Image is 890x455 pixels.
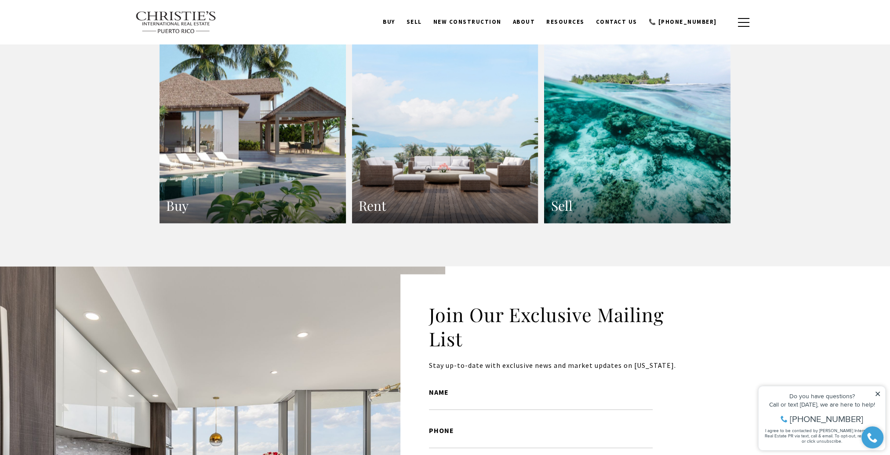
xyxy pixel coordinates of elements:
[429,360,686,371] p: Stay up-to-date with exclusive news and market updates on [US_STATE].
[9,28,127,34] div: Call or text [DATE], we are here to help!
[596,18,637,26] span: Contact Us
[428,14,507,30] a: New Construction
[11,54,125,71] span: I agree to be contacted by [PERSON_NAME] International Real Estate PR via text, call & email. To ...
[507,14,541,30] a: About
[9,20,127,26] div: Do you have questions?
[732,10,755,35] button: button
[401,14,428,30] a: SELL
[723,18,732,27] a: search
[135,11,217,34] img: Christie's International Real Estate text transparent background
[541,14,590,30] a: Resources
[377,14,401,30] a: BUY
[359,197,532,214] h3: Rent
[551,197,724,214] h3: Sell
[429,387,653,398] label: Name
[429,302,686,352] h2: Join Our Exclusive Mailing List
[429,425,653,437] label: Phone
[166,197,339,214] h3: Buy
[643,14,723,30] a: call 9393373000
[649,18,717,26] span: 📞 [PHONE_NUMBER]
[433,18,501,26] span: New Construction
[36,41,109,50] span: [PHONE_NUMBER]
